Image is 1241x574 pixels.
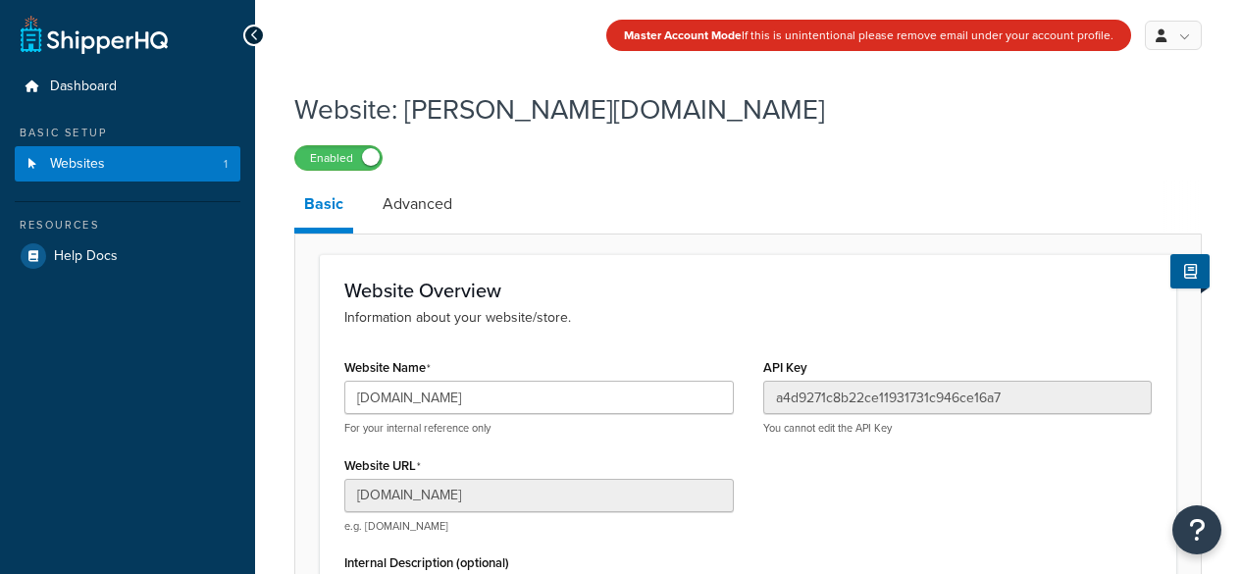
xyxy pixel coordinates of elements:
a: Basic [294,181,353,234]
button: Show Help Docs [1170,254,1210,288]
p: Information about your website/store. [344,307,1152,329]
strong: Master Account Mode [624,26,742,44]
a: Help Docs [15,238,240,274]
a: Dashboard [15,69,240,105]
label: Internal Description (optional) [344,555,509,570]
span: Websites [50,156,105,173]
label: Enabled [295,146,382,170]
button: Open Resource Center [1172,505,1221,554]
div: Resources [15,217,240,234]
p: e.g. [DOMAIN_NAME] [344,519,734,534]
li: Websites [15,146,240,183]
p: For your internal reference only [344,421,734,436]
div: If this is unintentional please remove email under your account profile. [606,20,1131,51]
a: Websites1 [15,146,240,183]
span: Dashboard [50,78,117,95]
label: Website Name [344,360,431,376]
span: 1 [224,156,228,173]
a: Advanced [373,181,462,228]
p: You cannot edit the API Key [763,421,1153,436]
h1: Website: [PERSON_NAME][DOMAIN_NAME] [294,90,1177,129]
span: Help Docs [54,248,118,265]
div: Basic Setup [15,125,240,141]
label: Website URL [344,458,421,474]
h3: Website Overview [344,280,1152,301]
input: XDL713J089NBV22 [763,381,1153,414]
label: API Key [763,360,807,375]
